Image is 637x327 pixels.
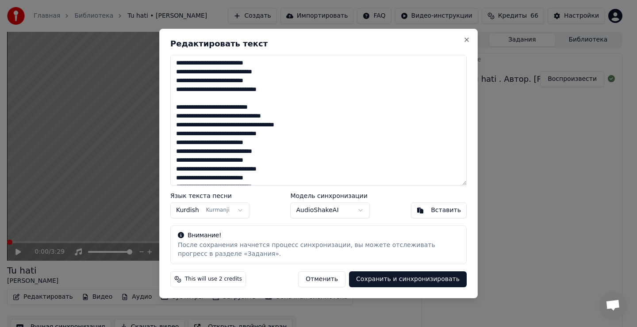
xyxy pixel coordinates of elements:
[411,202,467,218] button: Вставить
[290,193,370,199] label: Модель синхронизации
[431,206,461,215] div: Вставить
[170,40,467,48] h2: Редактировать текст
[185,276,242,283] span: This will use 2 credits
[170,193,249,199] label: Язык текста песни
[349,271,467,287] button: Сохранить и синхронизировать
[178,231,459,240] div: Внимание!
[178,241,459,259] div: После сохранения начнется процесс синхронизации, вы можете отслеживать прогресс в разделе «Задания».
[298,271,345,287] button: Отменить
